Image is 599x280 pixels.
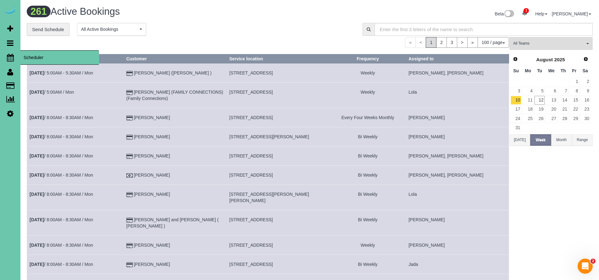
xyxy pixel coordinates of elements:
a: [DATE]/ 5:00AM / Mon [30,90,74,95]
img: New interface [504,10,514,18]
span: 1 [524,8,529,13]
a: [PERSON_NAME] (FAMILY CONNECTIONS) (Family Connections) [126,90,223,101]
a: [PERSON_NAME] [134,115,170,120]
span: Saturday [583,68,588,73]
a: [DATE]/ 8:00AM - 8:30AM / Mon [30,115,93,120]
b: [DATE] [30,153,44,158]
td: Frequency [330,236,406,255]
i: Credit Card Payment [126,244,133,248]
span: August [536,57,553,62]
span: 2025 [554,57,565,62]
td: Frequency [330,255,406,274]
a: 8 [569,87,580,95]
span: Next [583,57,588,62]
span: 2 [591,259,596,264]
td: Assigned to [406,83,509,108]
input: Enter the first 3 letters of the name to search [374,23,593,36]
a: [DATE]/ 8:00AM - 8:30AM / Mon [30,243,93,248]
td: Assigned to [406,166,509,185]
td: Service location [227,210,330,236]
a: [PERSON_NAME] [134,173,170,178]
span: Friday [572,68,576,73]
nav: Pagination navigation [405,37,509,48]
td: Service location [227,255,330,274]
span: All Active Bookings [81,26,138,32]
a: Beta [495,11,514,16]
b: [DATE] [30,217,44,222]
button: All Teams [509,37,593,50]
a: [DATE]/ 5:00AM - 5:30AM / Mon [30,70,93,75]
span: Tuesday [537,68,542,73]
a: 21 [558,105,568,114]
span: Prev [513,57,518,62]
a: [DATE]/ 8:00AM - 8:30AM / Mon [30,262,93,267]
a: 3 [511,87,521,95]
span: All Teams [513,41,585,46]
span: Thursday [561,68,566,73]
td: Schedule date [27,166,124,185]
td: Assigned to [406,236,509,255]
button: Range [572,134,593,146]
b: [DATE] [30,70,44,75]
a: [PERSON_NAME] [552,11,591,16]
td: Frequency [330,83,406,108]
td: Customer [124,185,227,210]
td: Frequency [330,185,406,210]
b: [DATE] [30,262,44,267]
span: [STREET_ADDRESS] [229,173,273,178]
td: Service location [227,146,330,166]
button: 100 / page [478,37,509,48]
a: [DATE]/ 8:00AM - 8:30AM / Mon [30,134,93,139]
a: 10 [511,96,521,104]
td: Frequency [330,166,406,185]
button: All Active Bookings [77,23,146,36]
a: 6 [545,87,557,95]
a: Next [581,55,590,64]
a: 9 [580,87,591,95]
td: Customer [124,166,227,185]
td: Customer [124,255,227,274]
span: [STREET_ADDRESS] [229,153,273,158]
button: Month [551,134,572,146]
a: [PERSON_NAME] [134,243,170,248]
span: Monday [525,68,531,73]
a: 12 [535,96,545,104]
a: 20 [545,105,557,114]
a: [DATE]/ 8:00AM - 8:30AM / Mon [30,217,93,222]
td: Assigned to [406,146,509,166]
span: [STREET_ADDRESS] [229,115,273,120]
button: Week [530,134,551,146]
td: Assigned to [406,63,509,83]
td: Assigned to [406,108,509,127]
a: > [457,37,468,48]
a: [PERSON_NAME] [134,134,170,139]
td: Schedule date [27,127,124,146]
b: [DATE] [30,134,44,139]
a: » [467,37,478,48]
span: [STREET_ADDRESS] [229,90,273,95]
b: [DATE] [30,173,44,178]
a: Send Schedule [27,23,69,36]
span: « [405,37,416,48]
i: Credit Card Payment [126,71,133,76]
td: Service location [227,236,330,255]
a: 31 [511,124,521,132]
span: Wednesday [548,68,555,73]
td: Frequency [330,146,406,166]
iframe: Intercom live chat [578,259,593,274]
span: < [415,37,426,48]
td: Assigned to [406,210,509,236]
td: Service location [227,63,330,83]
a: [DATE]/ 8:00AM - 8:30AM / Mon [30,173,93,178]
th: Assigned to [406,54,509,63]
a: Help [535,11,547,16]
span: Scheduler [20,50,99,65]
td: Customer [124,83,227,108]
span: [STREET_ADDRESS] [229,243,273,248]
td: Assigned to [406,127,509,146]
a: 5 [535,87,545,95]
a: Prev [511,55,520,64]
a: 2 [580,78,591,86]
a: 18 [522,105,534,114]
a: 28 [558,114,568,123]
